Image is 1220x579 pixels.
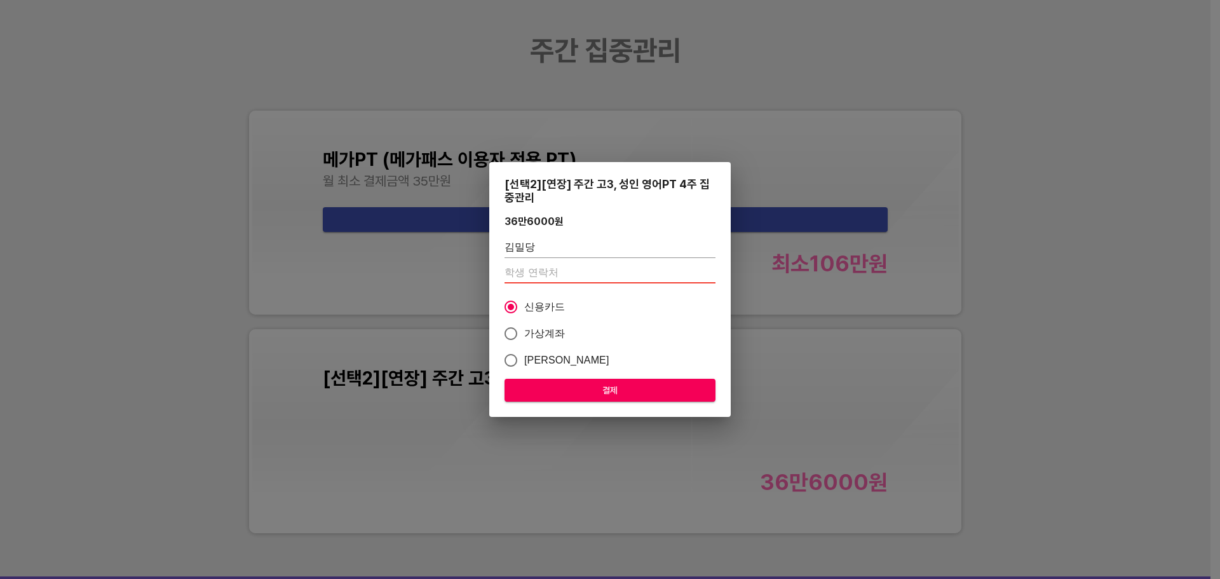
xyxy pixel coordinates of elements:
[524,353,609,368] span: [PERSON_NAME]
[505,177,715,204] div: [선택2][연장] 주간 고3, 성인 영어PT 4주 집중관리
[505,263,715,283] input: 학생 연락처
[524,299,566,315] span: 신용카드
[515,383,705,398] span: 결제
[505,238,715,258] input: 학생 이름
[505,379,715,402] button: 결제
[505,215,564,228] div: 36만6000 원
[524,326,566,341] span: 가상계좌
